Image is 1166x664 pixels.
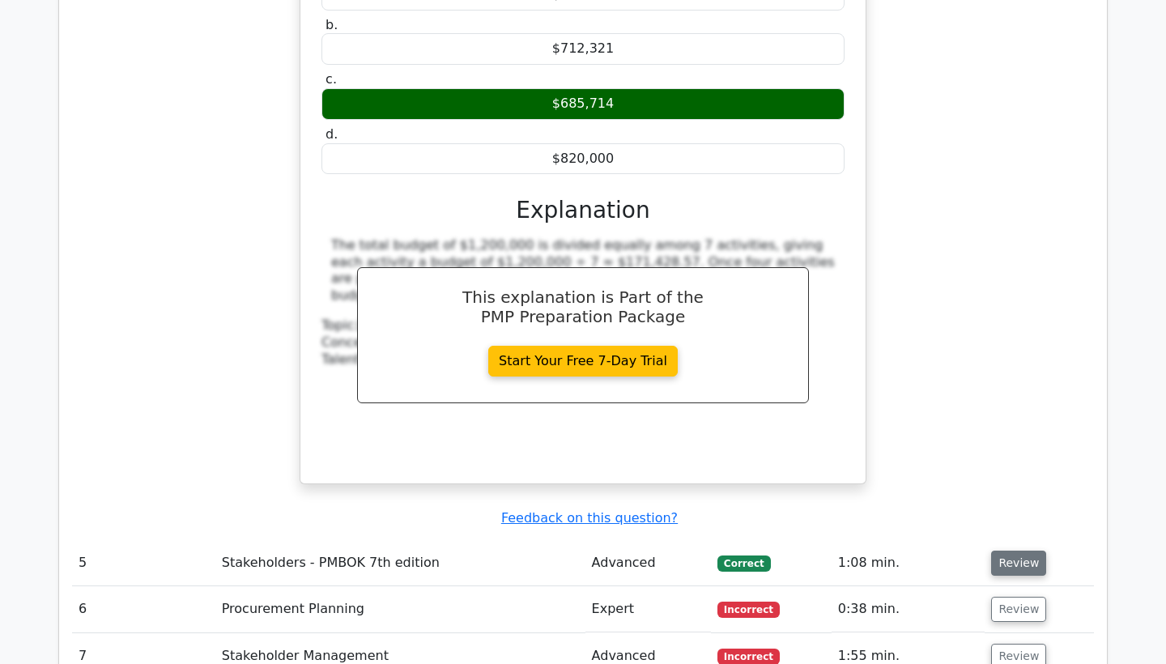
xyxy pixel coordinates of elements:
span: Incorrect [717,602,780,618]
h3: Explanation [331,197,835,224]
td: 1:08 min. [832,540,985,586]
div: Talent Triangle: [321,317,845,368]
td: Advanced [585,540,712,586]
div: $820,000 [321,143,845,175]
td: Stakeholders - PMBOK 7th edition [215,540,585,586]
span: b. [326,17,338,32]
td: 0:38 min. [832,586,985,632]
a: Start Your Free 7-Day Trial [488,346,678,377]
div: $712,321 [321,33,845,65]
span: c. [326,71,337,87]
div: Topic: [321,317,845,334]
div: $685,714 [321,88,845,120]
div: The total budget of $1,200,000 is divided equally among 7 activities, giving each activity a budg... [331,237,835,304]
div: Concept: [321,334,845,351]
td: Expert [585,586,712,632]
td: 6 [72,586,215,632]
button: Review [991,551,1046,576]
a: Feedback on this question? [501,510,678,526]
td: Procurement Planning [215,586,585,632]
td: 5 [72,540,215,586]
span: d. [326,126,338,142]
button: Review [991,597,1046,622]
span: Correct [717,555,770,572]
